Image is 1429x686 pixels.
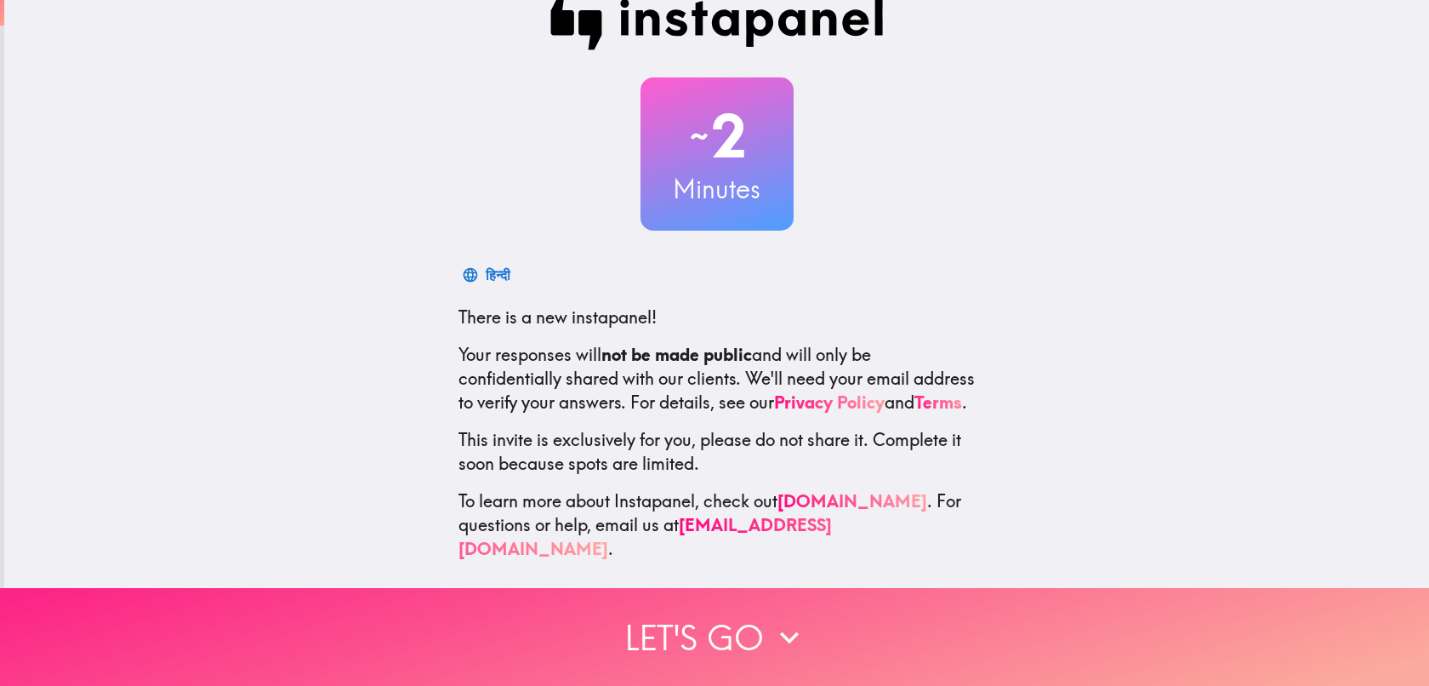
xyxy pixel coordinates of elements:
[458,306,657,328] span: There is a new instapanel!
[458,489,976,561] p: To learn more about Instapanel, check out . For questions or help, email us at .
[486,263,510,287] div: हिन्दी
[458,428,976,476] p: This invite is exclusively for you, please do not share it. Complete it soon because spots are li...
[601,344,752,365] b: not be made public
[458,514,832,559] a: [EMAIL_ADDRESS][DOMAIN_NAME]
[777,490,927,512] a: [DOMAIN_NAME]
[774,392,885,413] a: Privacy Policy
[640,101,794,171] h2: 2
[640,171,794,207] h3: Minutes
[914,392,962,413] a: Terms
[687,111,711,162] span: ~
[458,343,976,414] p: Your responses will and will only be confidentially shared with our clients. We'll need your emai...
[458,258,517,292] button: हिन्दी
